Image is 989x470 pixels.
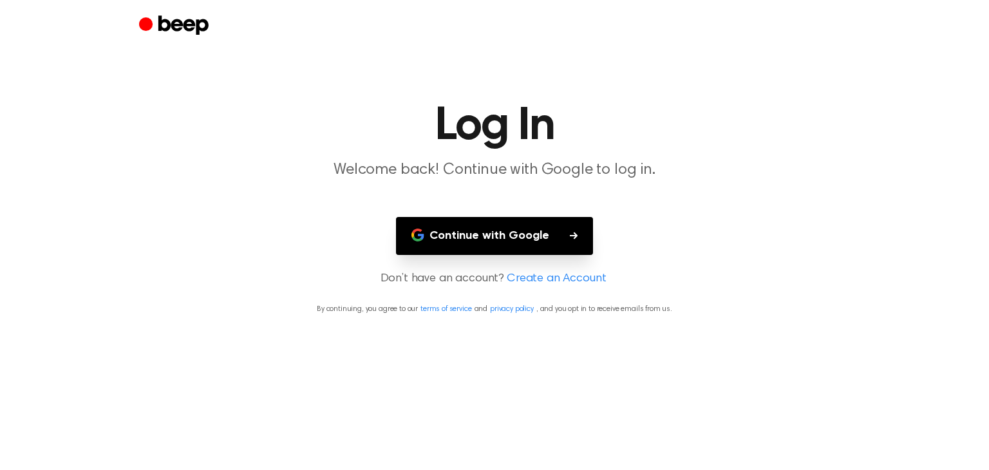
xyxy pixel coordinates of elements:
[15,303,974,315] p: By continuing, you agree to our and , and you opt in to receive emails from us.
[507,270,606,288] a: Create an Account
[420,305,471,313] a: terms of service
[165,103,824,149] h1: Log In
[490,305,534,313] a: privacy policy
[139,14,212,39] a: Beep
[15,270,974,288] p: Don’t have an account?
[247,160,742,181] p: Welcome back! Continue with Google to log in.
[396,217,593,255] button: Continue with Google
